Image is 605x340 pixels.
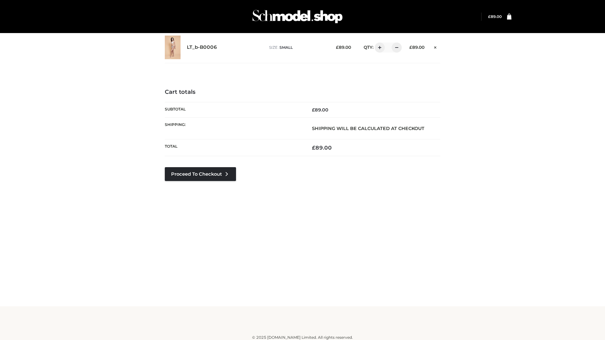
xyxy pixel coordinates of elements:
[357,42,400,53] div: QTY:
[269,45,326,50] p: size :
[409,45,412,50] span: £
[312,144,315,151] span: £
[312,144,332,151] bdi: 89.00
[165,167,236,181] a: Proceed to Checkout
[165,89,440,96] h4: Cart totals
[409,45,424,50] bdi: 89.00
[312,107,315,113] span: £
[431,42,440,51] a: Remove this item
[312,107,328,113] bdi: 89.00
[279,45,293,50] span: SMALL
[165,139,302,156] th: Total
[336,45,339,50] span: £
[187,44,217,50] a: LT_b-B0006
[250,4,345,29] img: Schmodel Admin 964
[165,36,181,59] img: LT_b-B0006 - SMALL
[488,14,491,19] span: £
[336,45,351,50] bdi: 89.00
[488,14,502,19] a: £89.00
[488,14,502,19] bdi: 89.00
[312,126,424,131] strong: Shipping will be calculated at checkout
[165,102,302,117] th: Subtotal
[165,117,302,139] th: Shipping:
